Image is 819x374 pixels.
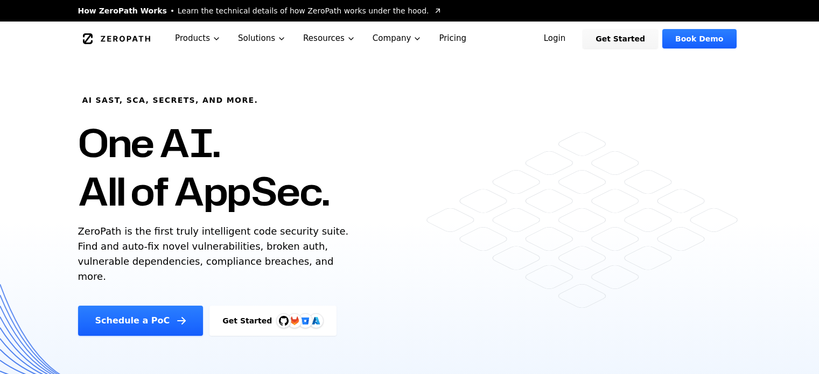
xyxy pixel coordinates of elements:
[78,306,204,336] a: Schedule a PoC
[312,316,320,325] img: Azure
[279,316,289,326] img: GitHub
[82,95,258,105] h6: AI SAST, SCA, Secrets, and more.
[78,118,330,215] h1: One AI. All of AppSec.
[209,306,337,336] a: Get StartedGitHubGitLabAzure
[65,22,754,55] nav: Global
[364,22,431,55] button: Company
[166,22,229,55] button: Products
[430,22,475,55] a: Pricing
[284,310,305,331] img: GitLab
[295,22,364,55] button: Resources
[583,29,658,48] a: Get Started
[78,5,442,16] a: How ZeroPath WorksLearn the technical details of how ZeroPath works under the hood.
[78,224,354,284] p: ZeroPath is the first truly intelligent code security suite. Find and auto-fix novel vulnerabilit...
[299,315,311,327] svg: Bitbucket
[78,5,167,16] span: How ZeroPath Works
[229,22,295,55] button: Solutions
[662,29,736,48] a: Book Demo
[531,29,579,48] a: Login
[178,5,429,16] span: Learn the technical details of how ZeroPath works under the hood.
